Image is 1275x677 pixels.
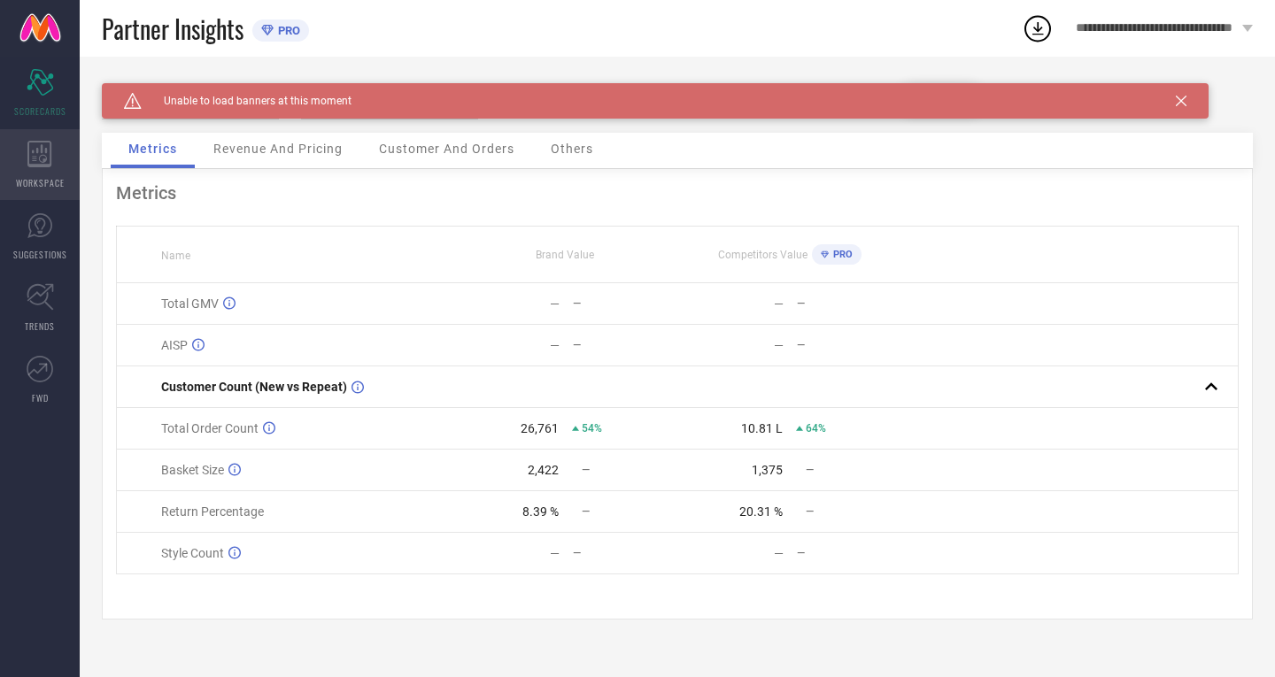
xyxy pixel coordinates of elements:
span: TRENDS [25,319,55,333]
span: PRO [274,24,300,37]
span: Brand Value [536,249,594,261]
span: PRO [829,249,853,260]
span: — [806,505,814,518]
div: Brand [102,83,279,96]
div: 8.39 % [522,504,559,519]
div: — [573,339,676,351]
div: — [774,338,784,352]
span: Competitors Value [718,249,807,261]
div: Open download list [1022,12,1054,44]
div: 2,422 [528,463,559,477]
div: — [797,297,900,310]
span: Unable to load banners at this moment [142,95,352,107]
span: Partner Insights [102,11,243,47]
span: Style Count [161,546,224,560]
span: AISP [161,338,188,352]
div: — [774,546,784,560]
span: Customer Count (New vs Repeat) [161,380,347,394]
span: 64% [806,422,826,435]
span: — [582,505,590,518]
div: Metrics [116,182,1239,204]
span: Metrics [128,142,177,156]
span: — [806,464,814,476]
div: 20.31 % [739,504,783,519]
span: SUGGESTIONS [13,248,67,261]
div: 1,375 [752,463,783,477]
div: — [797,547,900,559]
span: — [582,464,590,476]
div: — [550,338,560,352]
div: — [550,546,560,560]
span: Total Order Count [161,421,259,435]
span: Revenue And Pricing [213,142,343,156]
span: 54% [582,422,602,435]
span: Others [551,142,593,156]
span: Name [161,250,190,262]
div: — [573,547,676,559]
span: Return Percentage [161,504,264,519]
span: SCORECARDS [14,104,66,118]
div: 10.81 L [741,421,783,435]
span: FWD [32,391,49,404]
span: Customer And Orders [379,142,514,156]
div: 26,761 [521,421,559,435]
div: — [550,296,560,311]
span: WORKSPACE [16,176,65,189]
div: — [797,339,900,351]
span: Total GMV [161,296,219,311]
div: — [573,297,676,310]
span: Basket Size [161,463,224,477]
div: — [774,296,784,311]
